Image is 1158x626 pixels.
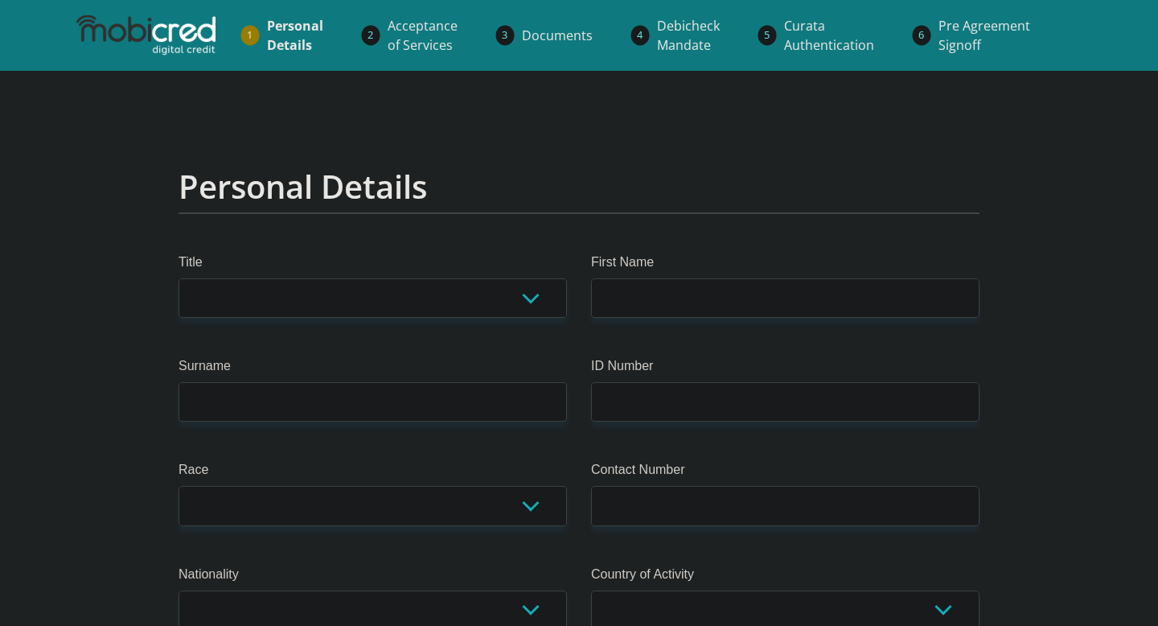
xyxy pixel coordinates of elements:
[509,19,606,51] a: Documents
[938,17,1030,54] span: Pre Agreement Signoff
[644,10,733,61] a: DebicheckMandate
[267,17,323,54] span: Personal Details
[179,356,567,382] label: Surname
[179,565,567,591] label: Nationality
[254,10,336,61] a: PersonalDetails
[657,17,720,54] span: Debicheck Mandate
[388,17,458,54] span: Acceptance of Services
[926,10,1043,61] a: Pre AgreementSignoff
[591,382,979,422] input: ID Number
[179,167,979,206] h2: Personal Details
[179,460,567,486] label: Race
[591,460,979,486] label: Contact Number
[179,382,567,422] input: Surname
[771,10,887,61] a: CurataAuthentication
[375,10,470,61] a: Acceptanceof Services
[784,17,874,54] span: Curata Authentication
[591,253,979,278] label: First Name
[591,486,979,525] input: Contact Number
[591,356,979,382] label: ID Number
[179,253,567,278] label: Title
[591,278,979,318] input: First Name
[591,565,979,591] label: Country of Activity
[522,27,593,44] span: Documents
[76,15,215,56] img: mobicred logo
